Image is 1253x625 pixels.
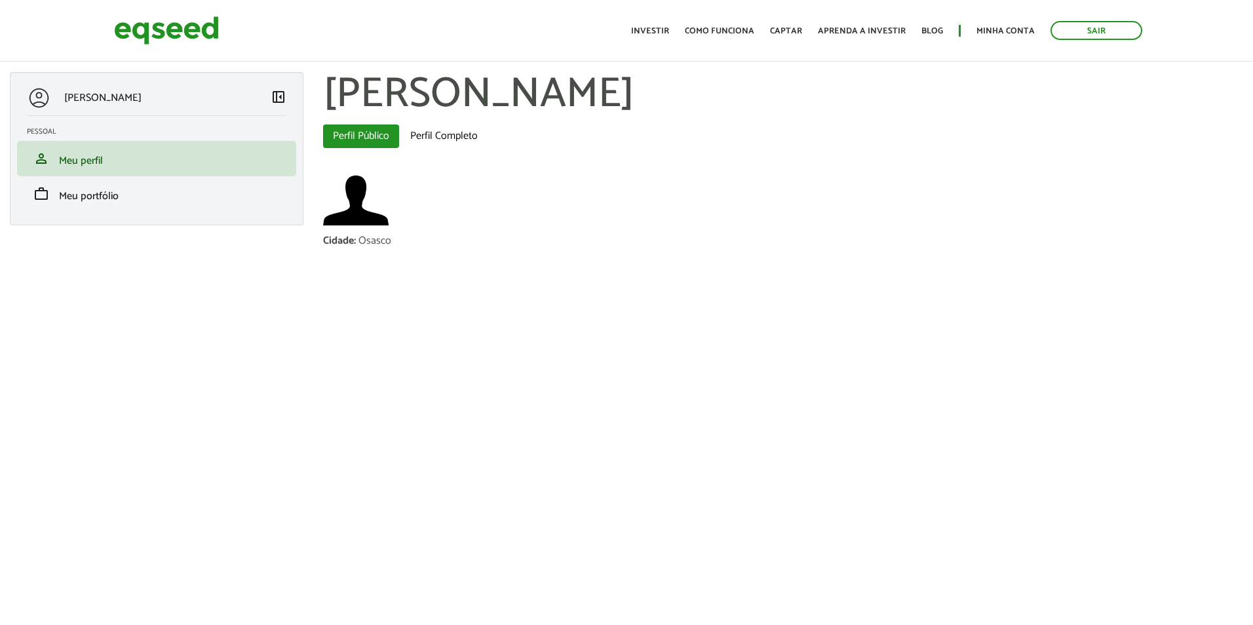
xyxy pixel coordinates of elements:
a: Investir [631,27,669,35]
span: work [33,186,49,202]
a: Perfil Público [323,124,399,148]
a: Como funciona [685,27,754,35]
a: personMeu perfil [27,151,286,166]
p: [PERSON_NAME] [64,92,142,104]
li: Meu portfólio [17,176,296,212]
span: left_panel_close [271,89,286,105]
span: Meu portfólio [59,187,119,205]
a: Blog [921,27,943,35]
div: Osasco [358,236,391,246]
img: Foto de Sergio de Souza Mello [323,168,389,233]
span: : [354,232,356,250]
h1: [PERSON_NAME] [323,72,1243,118]
div: Cidade [323,236,358,246]
a: Colapsar menu [271,89,286,107]
a: workMeu portfólio [27,186,286,202]
img: EqSeed [114,13,219,48]
span: Meu perfil [59,152,103,170]
h2: Pessoal [27,128,296,136]
li: Meu perfil [17,141,296,176]
a: Captar [770,27,802,35]
span: person [33,151,49,166]
a: Perfil Completo [400,124,488,148]
a: Minha conta [976,27,1035,35]
a: Aprenda a investir [818,27,906,35]
a: Ver perfil do usuário. [323,168,389,233]
a: Sair [1051,21,1142,40]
